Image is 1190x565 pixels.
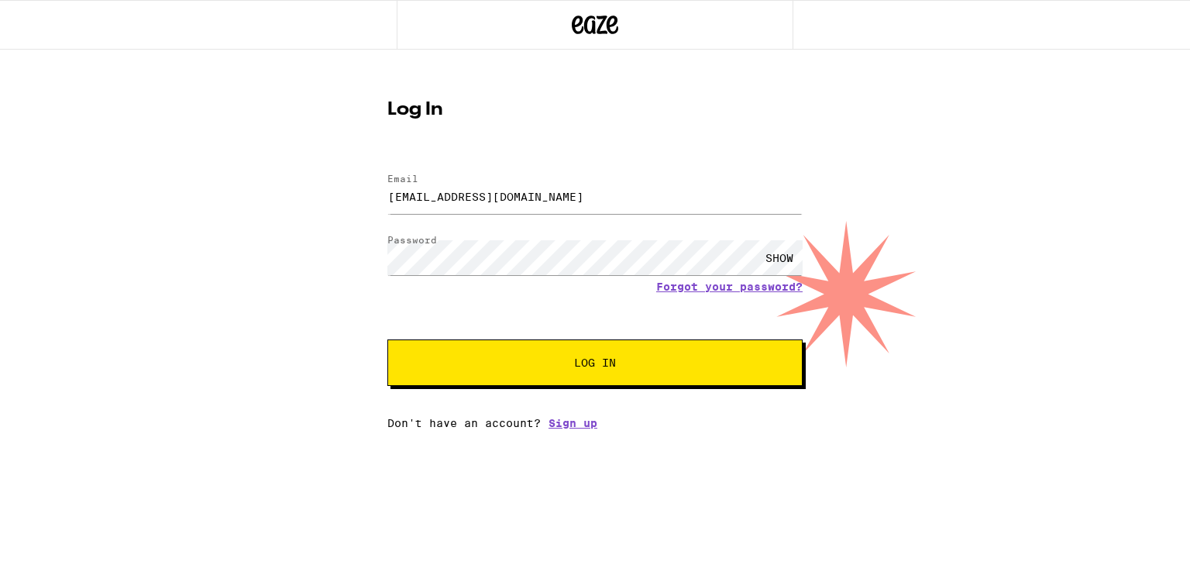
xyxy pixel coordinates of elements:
[387,339,803,386] button: Log In
[387,417,803,429] div: Don't have an account?
[549,417,597,429] a: Sign up
[387,101,803,119] h1: Log In
[574,357,616,368] span: Log In
[756,240,803,275] div: SHOW
[387,174,418,184] label: Email
[656,281,803,293] a: Forgot your password?
[387,235,437,245] label: Password
[387,179,803,214] input: Email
